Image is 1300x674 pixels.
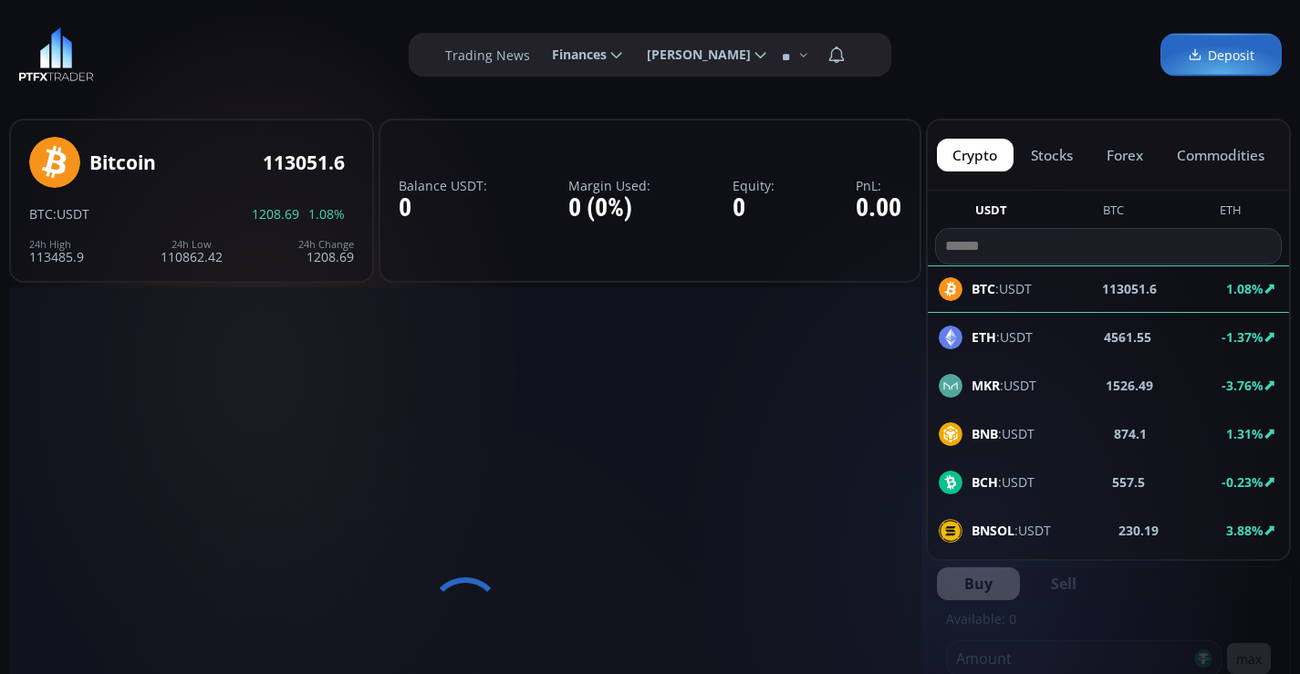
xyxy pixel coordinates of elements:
span: 1.08% [308,207,345,221]
div: 0 (0%) [568,194,650,223]
span: :USDT [972,327,1033,347]
div: 24h High [29,239,84,250]
b: 4561.55 [1104,327,1151,347]
b: -3.76% [1222,377,1264,394]
button: crypto [937,139,1014,171]
span: [PERSON_NAME] [634,36,751,73]
label: Equity: [733,179,775,192]
button: commodities [1160,139,1280,171]
div: 0.00 [856,194,901,223]
b: 1526.49 [1106,376,1153,395]
b: 230.19 [1118,521,1159,540]
span: :USDT [972,521,1051,540]
div: 113485.9 [29,239,84,264]
img: LOGO [18,27,94,82]
button: forex [1091,139,1160,171]
span: BTC [29,205,53,223]
label: Trading News [445,46,530,65]
b: 3.88% [1226,522,1264,539]
div: 24h Low [161,239,223,250]
b: 874.1 [1114,424,1147,443]
div: 110862.42 [161,239,223,264]
b: BNB [972,425,998,442]
span: Finances [539,36,607,73]
b: 557.5 [1112,472,1145,492]
b: -1.37% [1222,328,1264,346]
button: BTC [1096,202,1131,224]
label: Margin Used: [568,179,650,192]
span: 1208.69 [252,207,299,221]
div: 0 [733,194,775,223]
button: stocks [1015,139,1089,171]
div: 24h Change [298,239,354,250]
b: 1.31% [1226,425,1264,442]
div: 1208.69 [298,239,354,264]
b: MKR [972,377,1000,394]
button: USDT [968,202,1014,224]
div: 113051.6 [263,152,345,173]
label: PnL: [856,179,901,192]
a: Deposit [1160,34,1282,77]
b: -0.23% [1222,473,1264,491]
button: ETH [1212,202,1249,224]
span: :USDT [972,472,1035,492]
span: :USDT [53,205,89,223]
div: Bitcoin [89,152,156,173]
span: :USDT [972,376,1036,395]
b: BNSOL [972,522,1014,539]
span: Deposit [1188,46,1254,65]
label: Balance USDT: [399,179,487,192]
span: :USDT [972,424,1035,443]
b: ETH [972,328,996,346]
b: BCH [972,473,998,491]
div: 0 [399,194,487,223]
